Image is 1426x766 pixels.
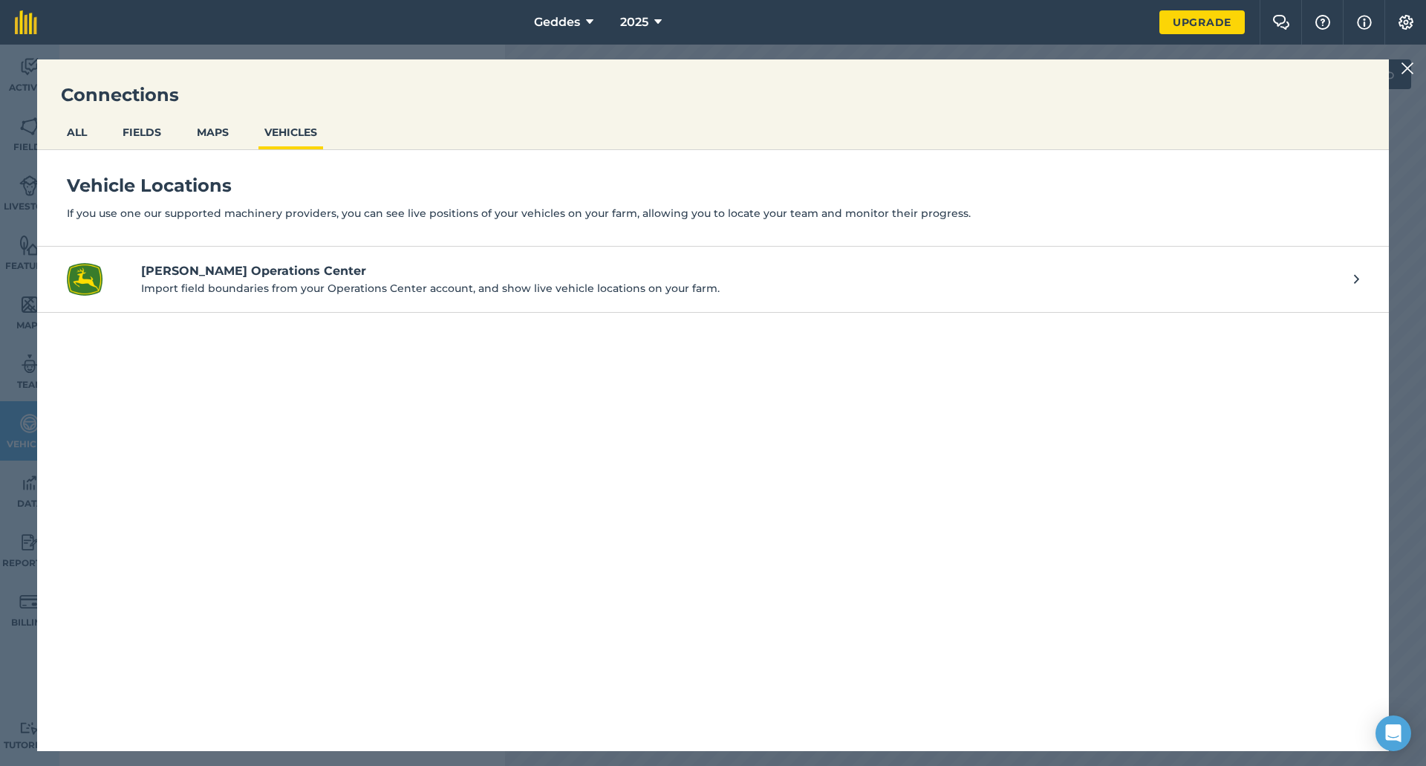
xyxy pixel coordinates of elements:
a: Upgrade [1159,10,1245,34]
h4: [PERSON_NAME] Operations Center [141,262,1339,280]
img: svg+xml;base64,PHN2ZyB4bWxucz0iaHR0cDovL3d3dy53My5vcmcvMjAwMC9zdmciIHdpZHRoPSIxNyIgaGVpZ2h0PSIxNy... [1357,13,1372,31]
img: A question mark icon [1314,15,1332,30]
a: John Deere Operations Center logo[PERSON_NAME] Operations CenterImport field boundaries from your... [37,247,1389,313]
button: ALL [61,118,93,146]
img: A cog icon [1397,15,1415,30]
img: John Deere Operations Center logo [67,262,102,297]
p: If you use one our supported machinery providers, you can see live positions of your vehicles on ... [67,205,1359,221]
button: MAPS [191,118,235,146]
button: FIELDS [117,118,167,146]
img: Two speech bubbles overlapping with the left bubble in the forefront [1272,15,1290,30]
img: svg+xml;base64,PHN2ZyB4bWxucz0iaHR0cDovL3d3dy53My5vcmcvMjAwMC9zdmciIHdpZHRoPSIyMiIgaGVpZ2h0PSIzMC... [1401,59,1414,77]
button: VEHICLES [258,118,323,146]
span: Geddes [534,13,580,31]
div: Open Intercom Messenger [1375,715,1411,751]
img: fieldmargin Logo [15,10,37,34]
h3: Connections [37,83,1389,107]
h4: Vehicle Locations [67,174,1359,198]
span: 2025 [620,13,648,31]
p: Import field boundaries from your Operations Center account, and show live vehicle locations on y... [141,280,1339,296]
